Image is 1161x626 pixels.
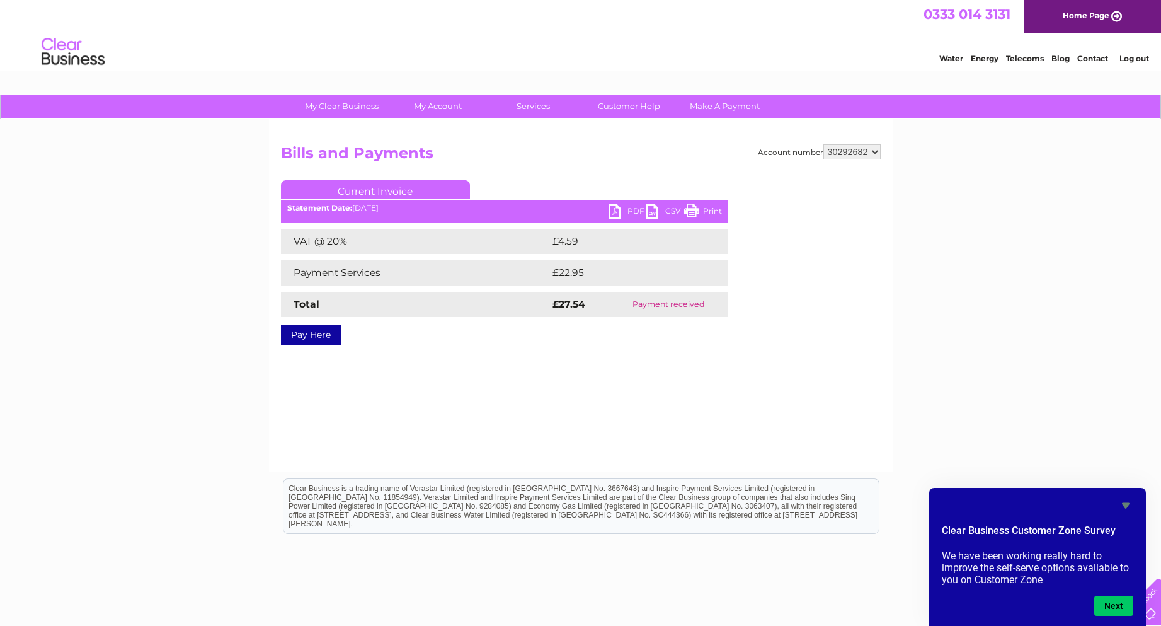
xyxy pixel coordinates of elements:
[1118,498,1133,513] button: Hide survey
[283,7,879,61] div: Clear Business is a trading name of Verastar Limited (registered in [GEOGRAPHIC_DATA] No. 3667643...
[684,204,722,222] a: Print
[942,523,1133,545] h2: Clear Business Customer Zone Survey
[971,54,998,63] a: Energy
[577,95,681,118] a: Customer Help
[549,229,699,254] td: £4.59
[41,33,105,71] img: logo.png
[290,95,394,118] a: My Clear Business
[281,204,728,212] div: [DATE]
[281,325,341,345] a: Pay Here
[1006,54,1044,63] a: Telecoms
[552,298,585,310] strong: £27.54
[939,54,963,63] a: Water
[609,204,646,222] a: PDF
[646,204,684,222] a: CSV
[281,229,549,254] td: VAT @ 20%
[942,550,1133,586] p: We have been working really hard to improve the self-serve options available to you on Customer Zone
[1094,596,1133,616] button: Next question
[1119,54,1149,63] a: Log out
[287,203,352,212] b: Statement Date:
[386,95,489,118] a: My Account
[758,144,881,159] div: Account number
[1051,54,1070,63] a: Blog
[294,298,319,310] strong: Total
[281,144,881,168] h2: Bills and Payments
[609,292,728,317] td: Payment received
[942,498,1133,616] div: Clear Business Customer Zone Survey
[1077,54,1108,63] a: Contact
[281,260,549,286] td: Payment Services
[481,95,585,118] a: Services
[924,6,1010,22] a: 0333 014 3131
[673,95,777,118] a: Make A Payment
[549,260,702,286] td: £22.95
[281,180,470,199] a: Current Invoice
